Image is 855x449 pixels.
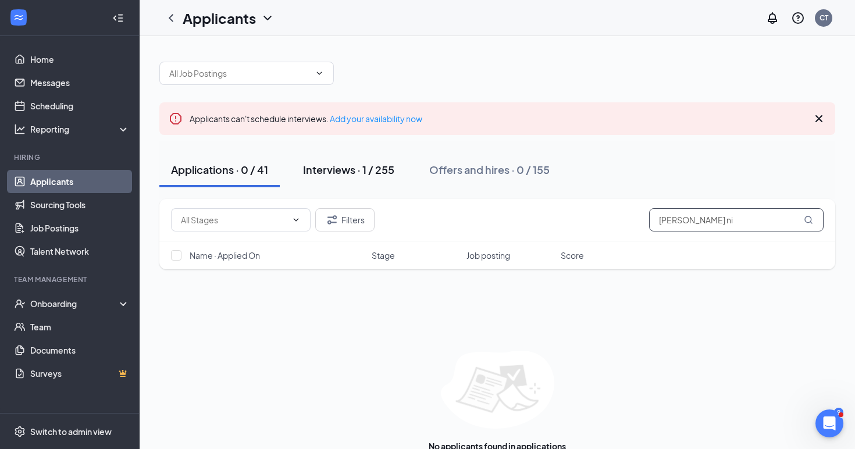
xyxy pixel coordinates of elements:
[303,162,394,177] div: Interviews · 1 / 255
[30,48,130,71] a: Home
[112,12,124,24] svg: Collapse
[169,67,310,80] input: All Job Postings
[820,13,828,23] div: CT
[14,275,127,284] div: Team Management
[649,208,824,231] input: Search in applications
[330,113,422,124] a: Add your availability now
[30,426,112,437] div: Switch to admin view
[466,250,510,261] span: Job posting
[791,11,805,25] svg: QuestionInfo
[30,315,130,338] a: Team
[30,338,130,362] a: Documents
[30,193,130,216] a: Sourcing Tools
[30,71,130,94] a: Messages
[14,426,26,437] svg: Settings
[261,11,275,25] svg: ChevronDown
[30,298,120,309] div: Onboarding
[315,208,375,231] button: Filter Filters
[190,250,260,261] span: Name · Applied On
[169,112,183,126] svg: Error
[30,123,130,135] div: Reporting
[812,112,826,126] svg: Cross
[291,215,301,224] svg: ChevronDown
[190,113,422,124] span: Applicants can't schedule interviews.
[14,123,26,135] svg: Analysis
[834,408,843,418] div: 9
[30,170,130,193] a: Applicants
[164,11,178,25] svg: ChevronLeft
[30,216,130,240] a: Job Postings
[765,11,779,25] svg: Notifications
[30,94,130,117] a: Scheduling
[804,215,813,224] svg: MagnifyingGlass
[181,213,287,226] input: All Stages
[171,162,268,177] div: Applications · 0 / 41
[325,213,339,227] svg: Filter
[561,250,584,261] span: Score
[30,362,130,385] a: SurveysCrown
[315,69,324,78] svg: ChevronDown
[14,152,127,162] div: Hiring
[441,351,554,429] img: empty-state
[429,162,550,177] div: Offers and hires · 0 / 155
[372,250,395,261] span: Stage
[183,8,256,28] h1: Applicants
[14,298,26,309] svg: UserCheck
[30,240,130,263] a: Talent Network
[13,12,24,23] svg: WorkstreamLogo
[815,409,843,437] iframe: Intercom live chat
